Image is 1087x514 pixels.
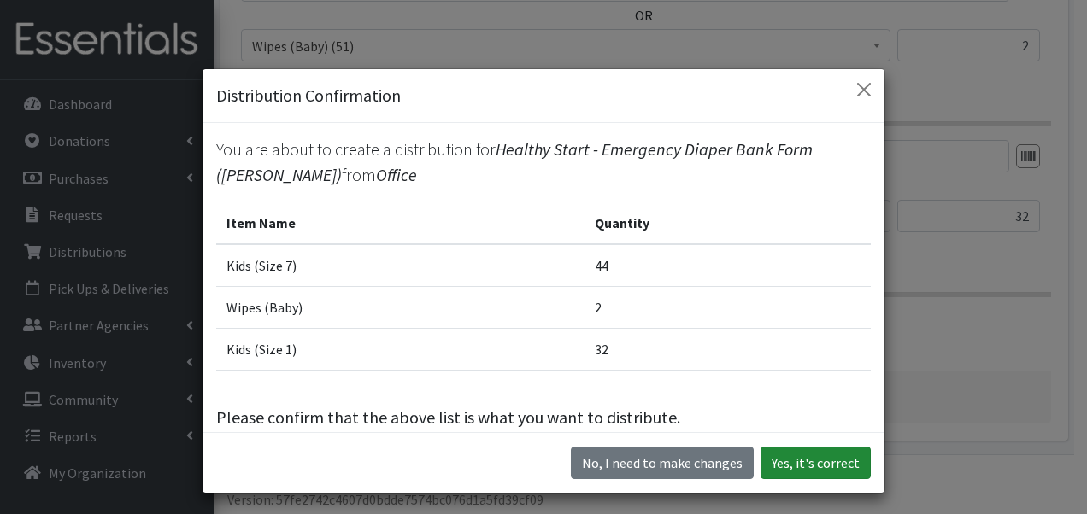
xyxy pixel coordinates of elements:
td: Kids (Size 1) [216,329,585,371]
th: Item Name [216,202,585,245]
button: Yes, it's correct [761,447,871,479]
td: 2 [585,287,871,329]
span: Healthy Start - Emergency Diaper Bank Form ([PERSON_NAME]) [216,138,813,185]
p: You are about to create a distribution for from [216,137,871,188]
td: 44 [585,244,871,287]
td: Kids (Size 7) [216,244,585,287]
th: Quantity [585,202,871,245]
p: Please confirm that the above list is what you want to distribute. [216,405,871,430]
span: Office [376,164,417,185]
button: No I need to make changes [571,447,754,479]
button: Close [850,76,878,103]
td: Wipes (Baby) [216,287,585,329]
h5: Distribution Confirmation [216,83,401,108]
td: 32 [585,329,871,371]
